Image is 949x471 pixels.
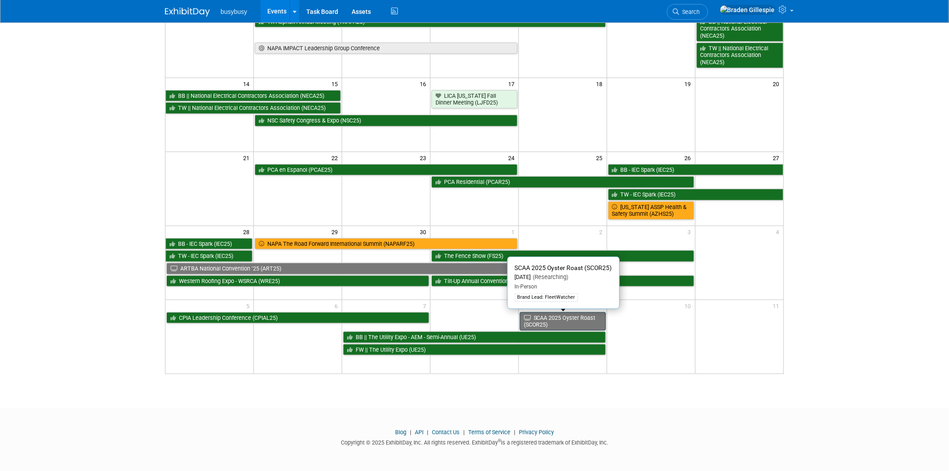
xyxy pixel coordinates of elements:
[221,8,247,15] span: busybusy
[331,78,342,89] span: 15
[468,429,510,436] a: Terms of Service
[720,5,775,15] img: Braden Gillespie
[608,201,694,220] a: [US_STATE] ASSP Health & Safety Summit (AZHS25)
[343,331,606,343] a: BB || The Utility Expo - AEM - Semi-Annual (UE25)
[242,78,253,89] span: 14
[165,250,252,262] a: TW - IEC Spark (IEC25)
[425,429,431,436] span: |
[242,226,253,237] span: 28
[515,264,612,271] span: SCAA 2025 Oyster Roast (SCOR25)
[531,274,569,280] span: (Researching)
[596,152,607,163] span: 25
[395,429,406,436] a: Blog
[245,300,253,311] span: 5
[255,238,518,250] a: NAPA The Road Forward International Summit (NAPARF25)
[697,16,784,42] a: BB || National Electrical Contractors Association (NECA25)
[165,8,210,17] img: ExhibitDay
[166,263,518,275] a: ARTBA National Convention ’25 (ART25)
[697,43,784,68] a: TW || National Electrical Contractors Association (NECA25)
[334,300,342,311] span: 6
[432,429,460,436] a: Contact Us
[512,429,518,436] span: |
[596,78,607,89] span: 18
[775,226,784,237] span: 4
[510,226,518,237] span: 1
[687,226,695,237] span: 3
[498,438,501,443] sup: ®
[515,283,538,290] span: In-Person
[415,429,423,436] a: API
[431,176,694,188] a: PCA Residential (PCAR25)
[772,78,784,89] span: 20
[166,275,429,287] a: Western Roofing Expo - WSRCA (WRE25)
[772,300,784,311] span: 11
[772,152,784,163] span: 27
[255,43,518,54] a: NAPA IMPACT Leadership Group Conference
[684,300,695,311] span: 10
[431,90,518,109] a: LICA [US_STATE] Fall Dinner Meeting (LJFD25)
[515,293,578,301] div: Brand Lead: FleetWatcher
[684,78,695,89] span: 19
[422,300,430,311] span: 7
[242,152,253,163] span: 21
[515,274,612,281] div: [DATE]
[667,4,708,20] a: Search
[343,344,606,356] a: FW || The Utility Expo (UE25)
[519,429,554,436] a: Privacy Policy
[431,250,694,262] a: The Fence Show (FS25)
[255,115,518,126] a: NSC Safety Congress & Expo (NSC25)
[520,312,606,331] a: SCAA 2025 Oyster Roast (SCOR25)
[419,78,430,89] span: 16
[165,90,341,102] a: BB || National Electrical Contractors Association (NECA25)
[507,152,518,163] span: 24
[608,189,784,201] a: TW - IEC Spark (IEC25)
[608,164,784,176] a: BB - IEC Spark (IEC25)
[419,152,430,163] span: 23
[331,226,342,237] span: 29
[165,102,341,114] a: TW || National Electrical Contractors Association (NECA25)
[165,238,252,250] a: BB - IEC Spark (IEC25)
[684,152,695,163] span: 26
[255,164,518,176] a: PCA en Espanol (PCAE25)
[419,226,430,237] span: 30
[679,9,700,15] span: Search
[166,312,429,324] a: CPIA Leadership Conference (CPIAL25)
[431,275,694,287] a: Tilt-Up Annual Convention & Expo (TCA25)
[408,429,414,436] span: |
[507,78,518,89] span: 17
[331,152,342,163] span: 22
[599,226,607,237] span: 2
[461,429,467,436] span: |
